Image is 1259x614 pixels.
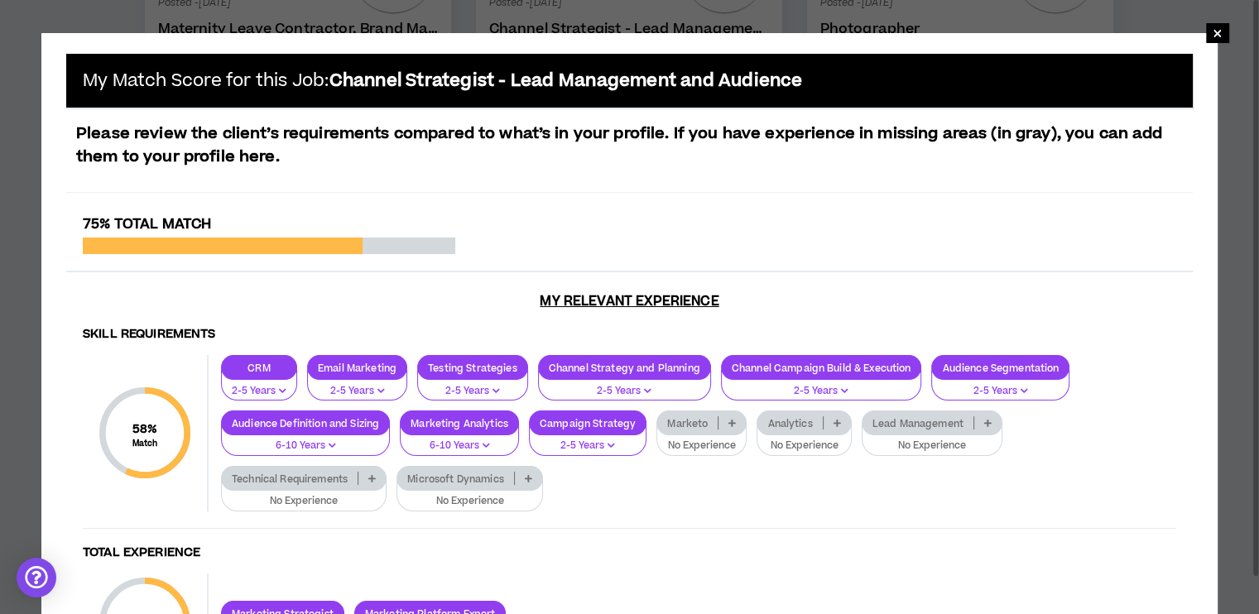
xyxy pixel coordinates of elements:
[83,545,1176,561] h4: Total Experience
[132,438,158,449] small: Match
[221,480,387,511] button: No Experience
[222,362,296,374] p: CRM
[397,472,514,485] p: Microsoft Dynamics
[400,425,519,456] button: 6-10 Years
[942,384,1059,399] p: 2-5 Years
[538,370,711,401] button: 2-5 Years
[931,370,1069,401] button: 2-5 Years
[872,439,992,453] p: No Experience
[417,370,528,401] button: 2-5 Years
[318,384,396,399] p: 2-5 Years
[232,384,286,399] p: 2-5 Years
[530,417,646,429] p: Campaign Strategy
[539,362,710,374] p: Channel Strategy and Planning
[757,425,851,456] button: No Experience
[221,370,297,401] button: 2-5 Years
[418,362,527,374] p: Testing Strategies
[222,417,389,429] p: Audience Definition and Sizing
[401,417,518,429] p: Marketing Analytics
[232,439,379,453] p: 6-10 Years
[17,558,56,597] div: Open Intercom Messenger
[132,420,158,438] span: 58 %
[411,439,508,453] p: 6-10 Years
[307,370,407,401] button: 2-5 Years
[329,69,803,93] b: Channel Strategist - Lead Management and Audience
[667,439,736,453] p: No Experience
[656,425,747,456] button: No Experience
[66,293,1193,309] h3: My Relevant Experience
[732,384,911,399] p: 2-5 Years
[308,362,406,374] p: Email Marketing
[549,384,700,399] p: 2-5 Years
[932,362,1069,374] p: Audience Segmentation
[221,425,390,456] button: 6-10 Years
[722,362,921,374] p: Channel Campaign Build & Execution
[1213,23,1223,43] span: ×
[83,214,211,234] span: 75% Total Match
[657,417,718,429] p: Marketo
[396,480,543,511] button: No Experience
[428,384,517,399] p: 2-5 Years
[83,327,1176,343] h4: Skill Requirements
[407,494,532,509] p: No Experience
[232,494,376,509] p: No Experience
[863,417,973,429] p: Lead Management
[721,370,922,401] button: 2-5 Years
[862,425,1002,456] button: No Experience
[757,417,822,429] p: Analytics
[222,472,358,485] p: Technical Requirements
[529,425,646,456] button: 2-5 Years
[540,439,636,453] p: 2-5 Years
[767,439,840,453] p: No Experience
[66,122,1193,169] p: Please review the client’s requirements compared to what’s in your profile. If you have experienc...
[83,70,802,91] h5: My Match Score for this Job:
